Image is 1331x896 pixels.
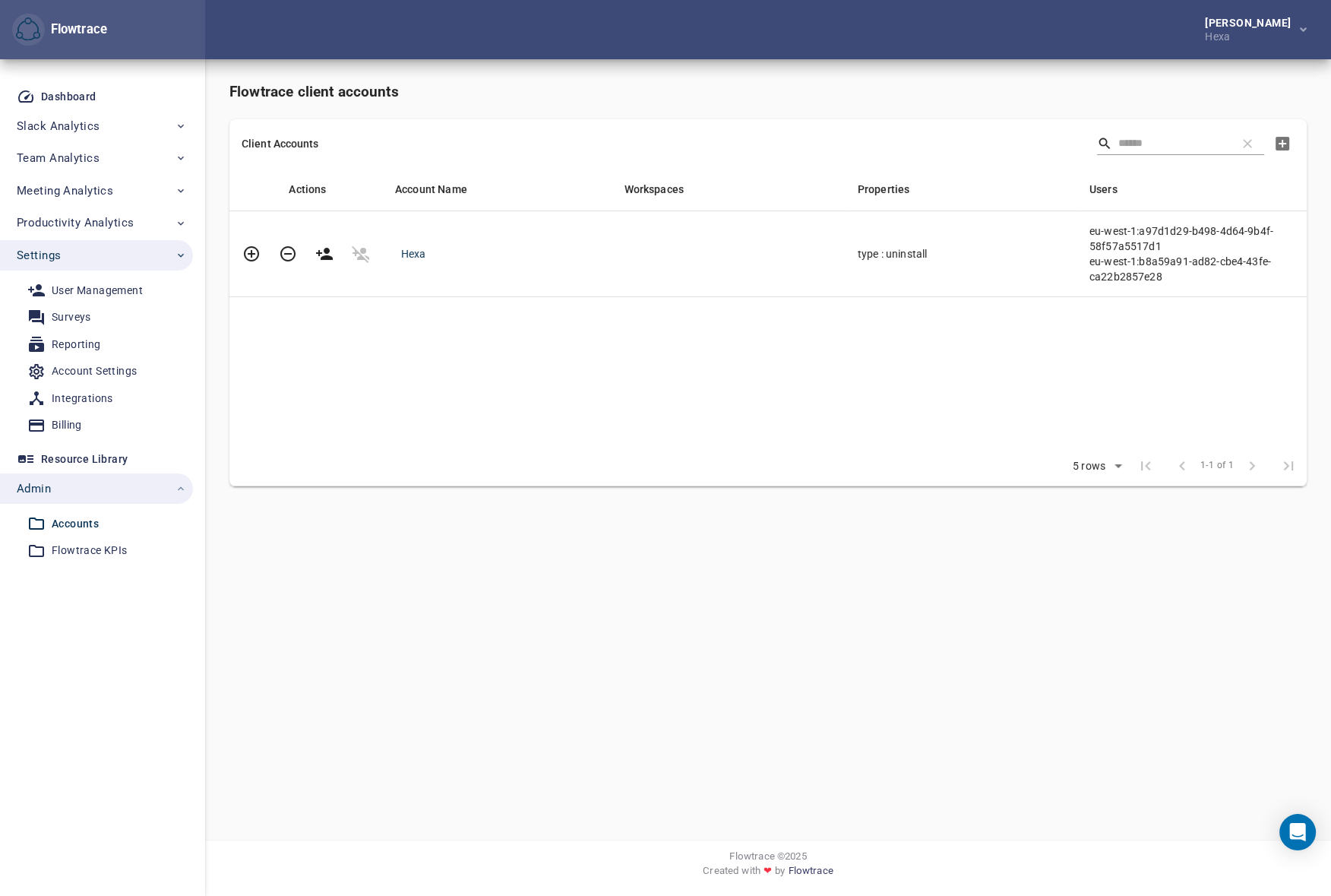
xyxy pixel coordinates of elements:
[858,180,1065,198] div: Properties
[17,245,61,265] span: Settings
[270,236,306,272] button: Remove Property
[624,180,833,198] div: Workspaces
[775,863,785,884] span: by
[1270,448,1307,484] span: Last Page
[343,236,379,272] span: Remove User from Account
[395,180,599,198] div: Account Name
[52,541,128,560] div: Flowtrace KPIs
[17,181,113,201] span: Meeting Analytics
[45,21,107,39] div: Flowtrace
[1200,458,1234,473] span: 1-1 of 1
[52,389,113,408] div: Integrations
[401,248,426,260] a: Hexa
[12,14,107,46] div: Flowtrace
[858,180,929,198] span: Properties
[1234,448,1270,484] span: Next Page
[17,479,51,499] span: Admin
[1205,28,1297,42] div: Hexa
[217,863,1319,884] div: Created with
[1264,125,1301,162] button: Add Client Account
[242,136,319,151] h6: Client Accounts
[1164,448,1200,484] span: Previous Page
[17,148,100,168] span: Team Analytics
[788,863,833,884] a: Flowtrace
[1089,223,1295,254] div: eu-west-1:a97d1d29-b498-4d64-9b4f-58f57a5517d1
[858,246,1065,261] div: type : uninstall
[52,362,137,381] div: Account Settings
[1069,460,1109,473] div: 5 rows
[624,180,703,198] span: Workspaces
[16,17,40,42] img: Flowtrace
[1279,814,1316,850] div: Open Intercom Messenger
[1127,448,1164,484] span: First Page
[41,450,128,469] div: Resource Library
[41,87,96,106] div: Dashboard
[17,213,134,233] span: Productivity Analytics
[52,416,82,435] div: Billing
[1205,17,1297,28] div: [PERSON_NAME]
[1118,132,1225,155] input: Search
[1097,136,1112,151] svg: Search
[1089,180,1295,198] div: Users
[52,514,99,533] div: Accounts
[229,84,1307,101] h5: Flowtrace client accounts
[52,281,143,300] div: User Management
[12,14,45,46] button: Flowtrace
[1063,455,1127,478] div: 5 rows
[1181,13,1319,46] button: [PERSON_NAME]Hexa
[52,335,101,354] div: Reporting
[395,180,487,198] span: Account Name
[760,863,775,878] span: ❤
[233,236,270,272] button: Add Property
[306,236,343,272] button: Add User to Account
[729,849,806,863] span: Flowtrace © 2025
[1089,254,1295,284] div: eu-west-1:b8a59a91-ad82-cbe4-43fe-ca22b2857e28
[52,308,91,327] div: Surveys
[17,116,100,136] span: Slack Analytics
[1089,180,1137,198] span: Users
